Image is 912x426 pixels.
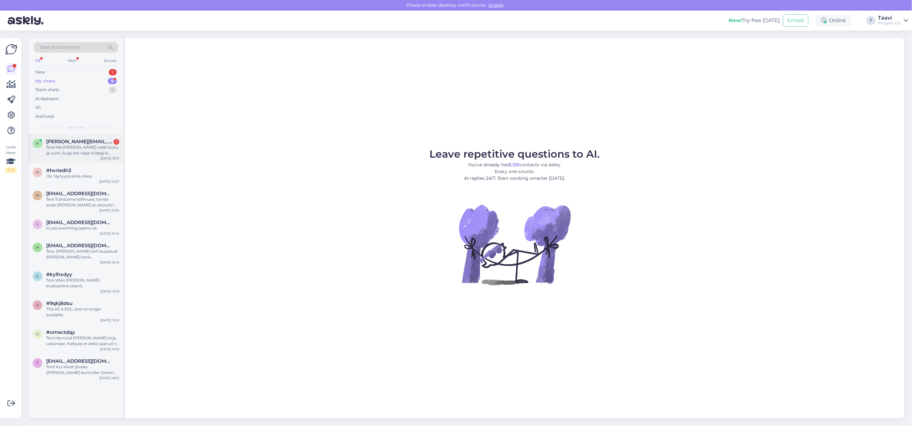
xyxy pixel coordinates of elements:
button: Emails [783,14,808,27]
div: New [35,69,45,75]
div: [DATE] 15:16 [100,289,119,294]
span: henriraagmets2001@outlook.com [46,191,113,196]
span: #9qkj8dsu [46,300,72,306]
span: r [36,141,39,146]
span: k [36,274,39,279]
p: You’ve already had contacts via Askly. Every one counts. AI replies 24/7. Start working smarter [... [430,161,600,182]
div: Team chats [35,87,59,93]
div: Tere Võiks [PERSON_NAME] kiudoptiline sisend. [46,277,119,289]
div: This kit is EOL, and no longer available. [46,306,119,318]
div: [DATE] 10:16 [100,347,119,352]
div: 9 [108,78,117,84]
span: #hvriedh3 [46,168,71,173]
b: 1,120 [510,162,520,168]
span: Search customers [40,44,80,51]
div: Ok, täytyypä etsiä oikea. [46,173,119,179]
div: [DATE] 10:14 [100,231,119,236]
span: 9 [37,303,39,308]
b: New! [729,17,742,23]
div: AI Assistant [35,96,59,102]
div: [DATE] 15:07 [99,179,119,184]
div: [DATE] 13:31 [100,156,119,161]
div: Archived [35,113,54,120]
span: Enable [487,2,506,8]
div: Progear OÜ [878,21,901,26]
div: [DATE] 15:12 [100,318,119,323]
div: [DATE] 10:13 [100,260,119,265]
div: 1 [109,69,117,75]
div: Tere, [PERSON_NAME] teilt laupäeval [PERSON_NAME] bank järelamaksuga Pioneer DJ XDJ-RX3 2-channel... [46,248,119,260]
span: My chats [67,125,85,130]
span: Soirexen@gmail.com [46,220,113,225]
span: h [36,193,39,198]
div: 1 [114,139,119,145]
span: h [36,245,39,250]
span: thomashallik@gmail.com [46,358,113,364]
div: Taavi [878,15,901,21]
div: Socials [102,57,118,65]
div: [DATE] 13:30 [99,208,119,213]
div: 1 / 3 [5,167,17,173]
span: henriraagmets2001@outlook.com [46,243,113,248]
span: h [36,170,39,175]
div: Online [816,15,851,26]
span: S [37,222,39,227]
div: My chats [35,78,55,84]
div: Web [66,57,78,65]
span: #kylhxdyy [46,272,72,277]
span: #omectdqy [46,329,75,335]
div: Tere Tühistame tellimuse, tarnija andis [PERSON_NAME] et oktoobri alguses võiks saabuda, kuid jah... [46,196,119,208]
div: Try free [DATE]: [729,17,781,24]
div: [DATE] 18:02 [99,376,119,380]
span: t [37,361,39,365]
img: Askly Logo [5,43,17,56]
span: o [36,332,39,336]
div: All [35,104,41,111]
img: No Chat active [457,187,572,302]
div: 1 [109,87,117,93]
div: Tere! Kui kiirelt jõuaks [PERSON_NAME] kontroller Denon SC LIVE 4? [46,364,119,376]
div: T [866,16,875,25]
span: rene.rumberg@gmail.com [46,139,113,144]
div: All [34,57,41,65]
div: hi yes everithing seems ok [46,225,119,231]
div: Tere Ma nüüd [PERSON_NAME] kirja, vabandan. Kahjuks ei oleks saanud nii ehk naa laupäeval olime k... [46,335,119,347]
span: Leave repetitive questions to AI. [430,148,600,160]
div: Look Here [5,144,17,173]
div: Tere! Ma [PERSON_NAME] veidi tüütu ja uurin, kuigi see väga midagi ei muuda, aga ega teil omalt p... [46,144,119,156]
a: TaaviProgear OÜ [878,15,908,26]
